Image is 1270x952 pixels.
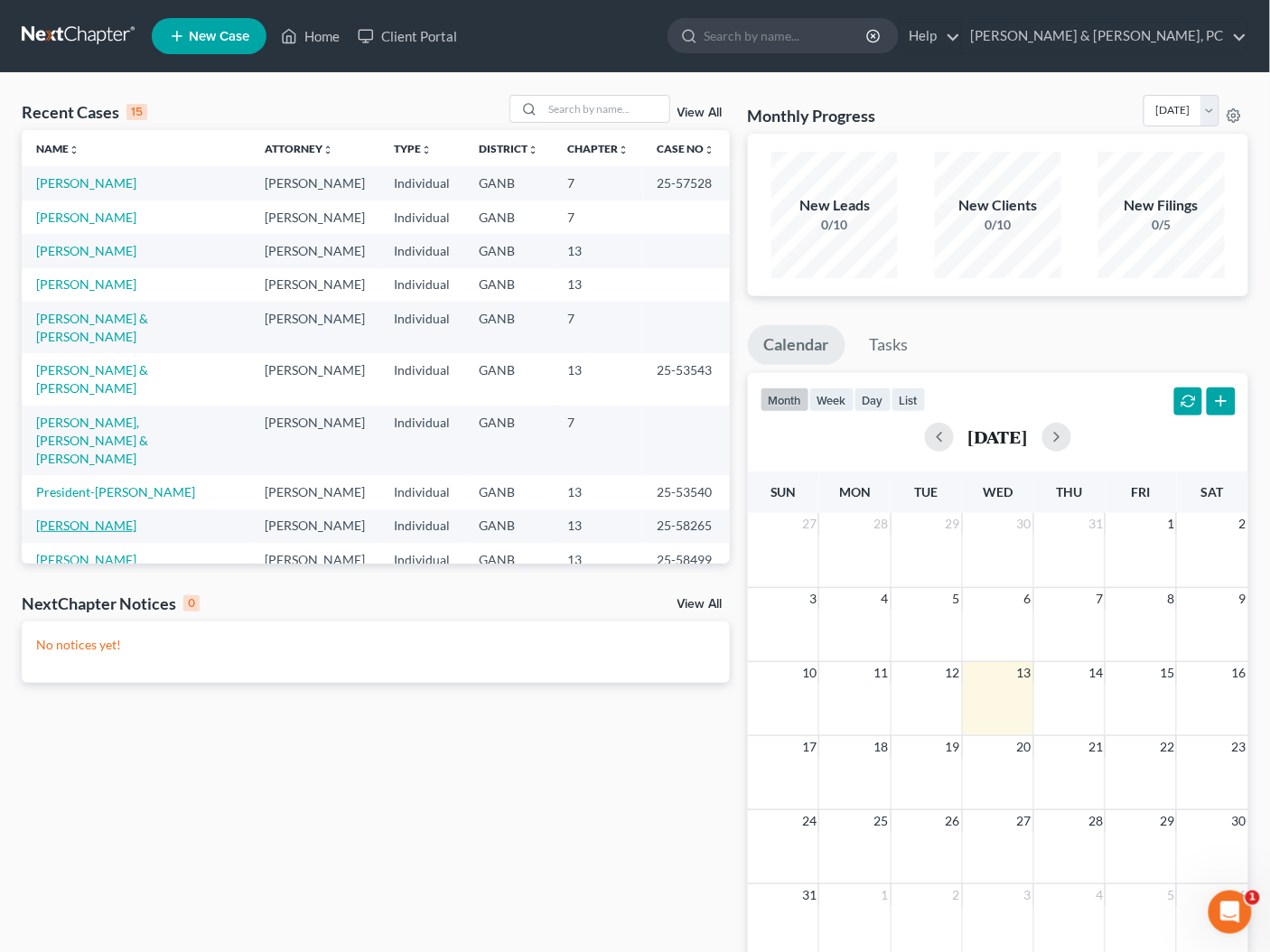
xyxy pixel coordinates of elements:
td: Individual [379,509,464,543]
span: 2 [1237,513,1248,535]
span: Wed [983,484,1013,499]
i: unfold_more [618,145,629,155]
h3: Monthly Progress [748,105,876,126]
div: 0 [183,595,200,611]
span: 14 [1087,662,1105,684]
span: 31 [1087,513,1105,535]
td: Individual [379,234,464,267]
a: [PERSON_NAME] [36,243,136,258]
span: 13 [1015,662,1033,684]
a: [PERSON_NAME] & [PERSON_NAME] [36,362,148,396]
td: [PERSON_NAME] [250,302,379,353]
span: 11 [873,662,891,684]
span: 9 [1237,588,1248,610]
a: Chapterunfold_more [567,142,629,155]
a: Case Nounfold_more [658,142,715,155]
td: GANB [464,166,553,200]
span: 1 [1246,891,1260,905]
td: 13 [553,509,643,543]
span: 18 [873,736,891,758]
td: [PERSON_NAME] [250,543,379,576]
span: Sat [1201,484,1224,499]
input: Search by name... [704,19,869,52]
span: 27 [800,513,818,535]
span: 23 [1230,736,1248,758]
td: 13 [553,353,643,405]
span: 10 [800,662,818,684]
span: New Case [189,30,249,43]
div: New Clients [935,195,1061,216]
a: Help [900,20,960,52]
td: GANB [464,268,553,302]
td: [PERSON_NAME] [250,406,379,475]
td: Individual [379,302,464,353]
span: 6 [1237,884,1248,906]
td: 25-58499 [643,543,730,576]
i: unfold_more [322,145,333,155]
td: Individual [379,166,464,200]
div: Recent Cases [22,101,147,123]
a: [PERSON_NAME] [36,210,136,225]
td: [PERSON_NAME] [250,353,379,405]
span: 25 [873,810,891,832]
td: Individual [379,353,464,405]
span: 1 [880,884,891,906]
a: Tasks [854,325,925,365]
span: 31 [800,884,818,906]
span: 28 [873,513,891,535]
span: 21 [1087,736,1105,758]
button: week [809,387,854,412]
a: Nameunfold_more [36,142,79,155]
span: 5 [1165,884,1176,906]
td: 7 [553,201,643,234]
div: 0/5 [1098,216,1225,234]
a: Home [272,20,349,52]
td: GANB [464,406,553,475]
span: 20 [1015,736,1033,758]
span: 1 [1165,513,1176,535]
a: View All [677,107,723,119]
td: Individual [379,406,464,475]
a: [PERSON_NAME] & [PERSON_NAME], PC [962,20,1247,52]
td: [PERSON_NAME] [250,268,379,302]
div: 0/10 [771,216,898,234]
span: 4 [1094,884,1105,906]
span: 4 [880,588,891,610]
span: 7 [1094,588,1105,610]
td: GANB [464,353,553,405]
button: month [761,387,809,412]
span: 8 [1165,588,1176,610]
span: 16 [1230,662,1248,684]
span: 17 [800,736,818,758]
span: 29 [944,513,962,535]
a: Typeunfold_more [394,142,432,155]
td: GANB [464,234,553,267]
td: 13 [553,234,643,267]
a: Calendar [748,325,845,365]
span: 5 [951,588,962,610]
span: 2 [951,884,962,906]
span: 30 [1015,513,1033,535]
td: 7 [553,302,643,353]
span: 3 [808,588,818,610]
button: day [854,387,892,412]
td: GANB [464,302,553,353]
td: 25-53543 [643,353,730,405]
td: [PERSON_NAME] [250,166,379,200]
a: [PERSON_NAME] [36,552,136,567]
td: GANB [464,543,553,576]
td: 13 [553,268,643,302]
i: unfold_more [421,145,432,155]
td: 7 [553,406,643,475]
td: 7 [553,166,643,200]
td: Individual [379,475,464,509]
td: GANB [464,201,553,234]
span: Sun [770,484,797,499]
div: NextChapter Notices [22,593,200,614]
a: Client Portal [349,20,466,52]
span: 27 [1015,810,1033,832]
span: Mon [839,484,871,499]
a: [PERSON_NAME] [36,175,136,191]
span: 6 [1023,588,1033,610]
td: 25-53540 [643,475,730,509]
